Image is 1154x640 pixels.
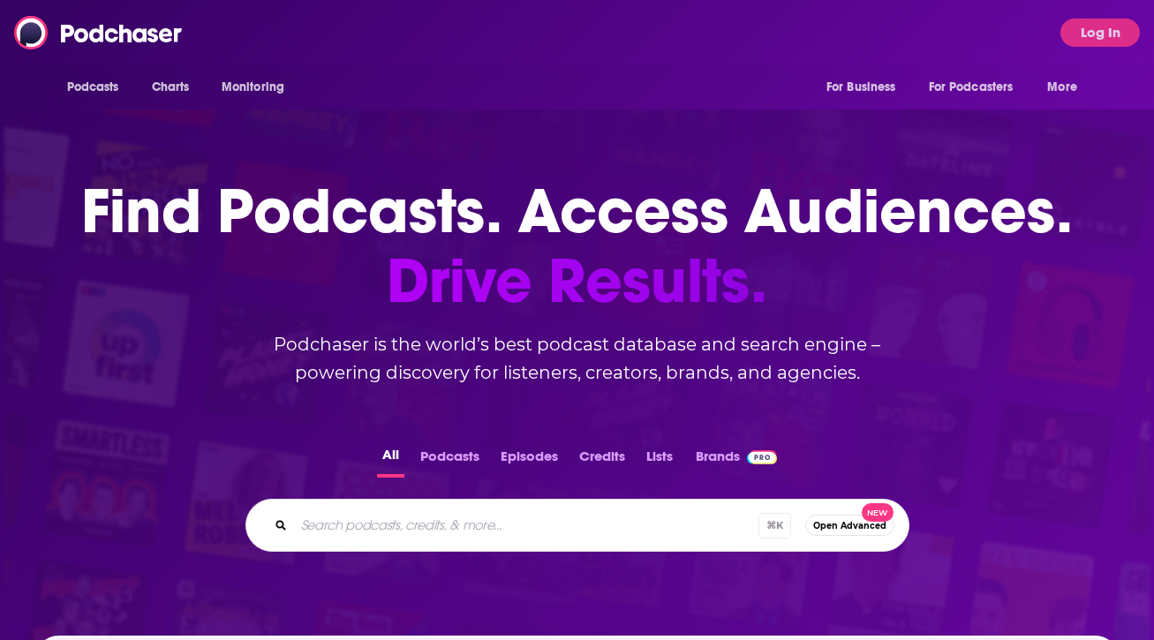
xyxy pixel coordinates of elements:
button: Episodes [495,443,563,478]
button: open menu [814,71,918,104]
button: Podcasts [415,443,485,478]
button: Open AdvancedNew [805,515,894,536]
button: open menu [55,71,142,104]
button: open menu [1035,71,1099,104]
button: open menu [209,71,307,104]
img: Podchaser - Follow, Share and Rate Podcasts [14,16,184,49]
button: All [377,443,404,478]
span: New [862,503,894,522]
span: Charts [152,75,190,100]
input: Search podcasts, credits, & more... [294,511,758,539]
a: BrandsPodchaser Pro [696,443,778,478]
div: Search podcasts, credits, & more... [245,499,909,552]
span: Drive Results. [81,246,1073,316]
span: Podcasts [67,75,119,100]
span: Open Advanced [813,521,886,531]
button: Credits [574,443,630,478]
button: Log In [1060,19,1140,47]
span: For Business [826,75,896,100]
h1: Find Podcasts. Access Audiences. [81,177,1073,316]
span: For Podcasters [929,75,1014,100]
button: open menu [917,71,1039,104]
h2: Podchaser is the world’s best podcast database and search engine – powering discovery for listene... [224,330,931,387]
span: Monitoring [222,75,284,100]
img: Podchaser Pro [747,450,778,464]
a: Charts [140,71,200,104]
button: Lists [641,443,678,478]
span: More [1047,75,1077,100]
span: ⌘ K [758,513,791,538]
